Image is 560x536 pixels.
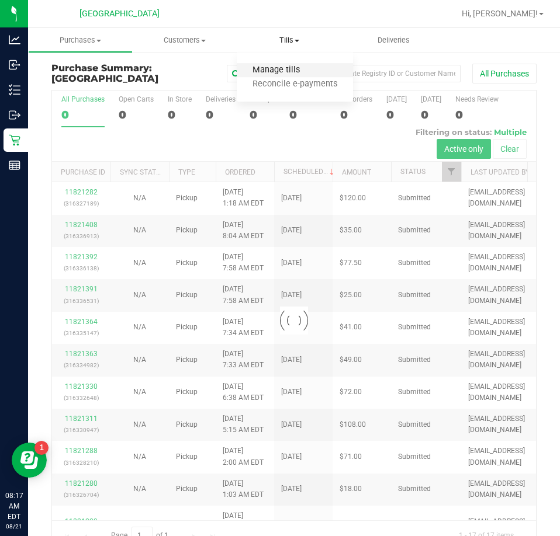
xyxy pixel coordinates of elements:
[9,59,20,71] inline-svg: Inbound
[9,159,20,171] inline-svg: Reports
[28,28,133,53] a: Purchases
[237,28,341,53] a: Tills Manage tills Reconcile e-payments
[133,28,237,53] a: Customers
[9,34,20,46] inline-svg: Analytics
[9,134,20,146] inline-svg: Retail
[341,28,446,53] a: Deliveries
[5,522,23,531] p: 08/21
[34,441,49,455] iframe: Resource center unread badge
[79,9,160,19] span: [GEOGRAPHIC_DATA]
[51,63,213,83] h3: Purchase Summary:
[9,84,20,96] inline-svg: Inventory
[227,65,461,82] input: Search Purchase ID, Original ID, State Registry ID or Customer Name...
[133,35,237,46] span: Customers
[9,109,20,121] inline-svg: Outbound
[462,9,538,18] span: Hi, [PERSON_NAME]!
[237,35,341,46] span: Tills
[12,443,47,478] iframe: Resource center
[237,65,316,75] span: Manage tills
[5,490,23,522] p: 08:17 AM EDT
[237,79,353,89] span: Reconcile e-payments
[29,35,132,46] span: Purchases
[362,35,426,46] span: Deliveries
[472,64,537,83] button: All Purchases
[51,73,158,84] span: [GEOGRAPHIC_DATA]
